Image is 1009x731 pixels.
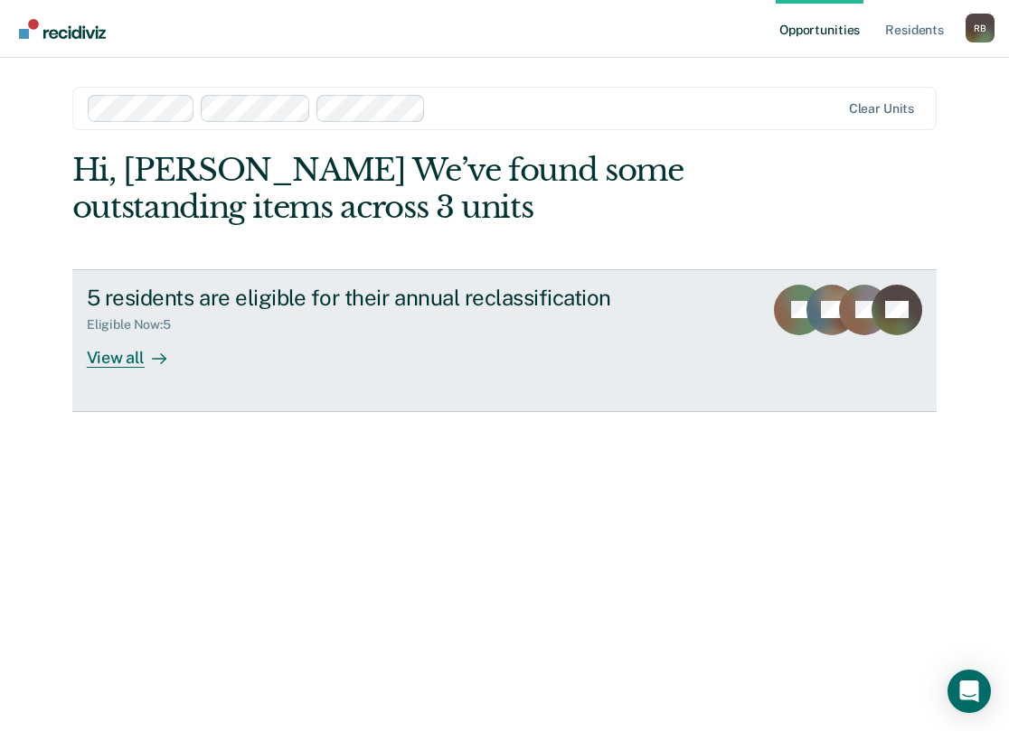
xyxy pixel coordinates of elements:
[948,670,991,713] div: Open Intercom Messenger
[87,317,185,333] div: Eligible Now : 5
[966,14,995,42] button: Profile dropdown button
[87,333,188,368] div: View all
[72,152,764,226] div: Hi, [PERSON_NAME] We’ve found some outstanding items across 3 units
[849,101,915,117] div: Clear units
[966,14,995,42] div: R B
[87,285,721,311] div: 5 residents are eligible for their annual reclassification
[19,19,106,39] img: Recidiviz
[72,269,937,412] a: 5 residents are eligible for their annual reclassificationEligible Now:5View all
